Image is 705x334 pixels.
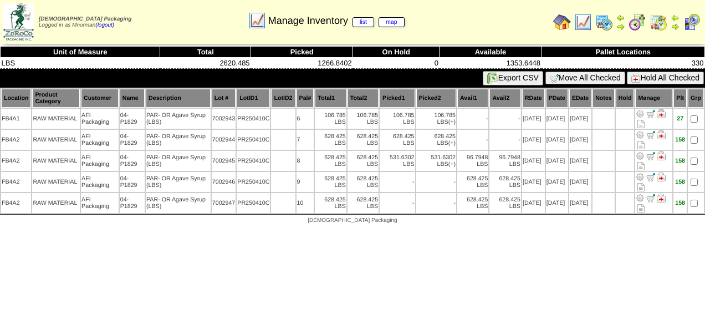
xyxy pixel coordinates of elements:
img: arrowleft.gif [671,13,680,22]
img: hold.gif [631,74,640,83]
th: Hold [616,89,635,108]
td: - [489,109,520,129]
th: Lot # [212,89,236,108]
img: home.gif [553,13,571,31]
td: [DATE] [569,172,591,192]
img: Manage Hold [657,130,666,139]
th: PDate [546,89,568,108]
div: 158 [674,179,686,185]
td: FB4A2 [1,172,31,192]
td: - [416,172,457,192]
td: 96.7948 LBS [489,151,520,171]
img: line_graph.gif [574,13,592,31]
td: 8 [297,151,314,171]
span: [DEMOGRAPHIC_DATA] Packaging [308,217,397,224]
td: 04-P1829 [120,130,145,150]
th: Pal# [297,89,314,108]
td: 628.425 LBS [315,130,346,150]
td: 96.7948 LBS [457,151,488,171]
td: PAR- OR Agave Syrup (LBS) [146,193,211,213]
td: 04-P1829 [120,193,145,213]
td: 628.425 LBS [457,172,488,192]
td: 7002943 [212,109,236,129]
td: RAW MATERIAL [32,193,80,213]
td: FB4A2 [1,193,31,213]
td: 6 [297,109,314,129]
td: 0 [353,58,440,69]
td: 628.425 LBS [315,172,346,192]
img: line_graph.gif [248,12,266,29]
td: AFI Packaging [81,130,119,150]
img: Move [646,151,655,160]
td: AFI Packaging [81,109,119,129]
td: 2620.485 [160,58,251,69]
td: [DATE] [522,172,545,192]
button: Export CSV [483,71,543,85]
td: RAW MATERIAL [32,172,80,192]
img: arrowleft.gif [616,13,625,22]
td: AFI Packaging [81,193,119,213]
a: list [352,17,374,27]
td: - [457,130,488,150]
i: Note [637,120,645,128]
button: Move All Checked [545,72,625,84]
td: 628.425 LBS [380,130,415,150]
td: [DATE] [522,109,545,129]
th: Location [1,89,31,108]
th: Unit of Measure [1,47,160,58]
div: 158 [674,200,686,206]
td: PAR- OR Agave Syrup (LBS) [146,172,211,192]
th: EDate [569,89,591,108]
td: [DATE] [569,193,591,213]
i: Note [637,204,645,212]
th: Description [146,89,211,108]
td: 628.425 LBS [315,193,346,213]
th: LotID2 [271,89,295,108]
i: Note [637,183,645,191]
td: AFI Packaging [81,151,119,171]
td: LBS [1,58,160,69]
a: map [379,17,405,27]
td: 7 [297,130,314,150]
img: Adjust [636,194,645,203]
td: 628.425 LBS [489,172,520,192]
td: [DATE] [522,151,545,171]
td: 04-P1829 [120,151,145,171]
td: AFI Packaging [81,172,119,192]
td: FB4A1 [1,109,31,129]
img: Manage Hold [657,173,666,181]
td: 1353.6448 [440,58,541,69]
img: Adjust [636,173,645,181]
td: 628.425 LBS [348,151,379,171]
td: 531.6302 LBS [380,151,415,171]
td: FB4A2 [1,130,31,150]
th: Avail2 [489,89,520,108]
a: (logout) [95,22,114,28]
img: Move [646,109,655,118]
th: Total2 [348,89,379,108]
td: PAR- OR Agave Syrup (LBS) [146,151,211,171]
td: 04-P1829 [120,109,145,129]
td: RAW MATERIAL [32,109,80,129]
td: 628.425 LBS [348,193,379,213]
th: Avail1 [457,89,488,108]
td: 628.425 LBS [457,193,488,213]
td: 7002944 [212,130,236,150]
td: [DATE] [522,130,545,150]
td: 04-P1829 [120,172,145,192]
span: [DEMOGRAPHIC_DATA] Packaging [39,16,131,22]
img: Adjust [636,151,645,160]
th: Available [440,47,541,58]
img: Move [646,130,655,139]
td: 7002947 [212,193,236,213]
th: Total1 [315,89,346,108]
td: 628.425 LBS [348,130,379,150]
button: Hold All Checked [627,72,704,84]
td: [DATE] [546,193,568,213]
img: Manage Hold [657,194,666,203]
td: 106.785 LBS [380,109,415,129]
td: PR250410C [237,193,270,213]
th: Product Category [32,89,80,108]
span: Logged in as Mnorman [39,16,131,28]
td: [DATE] [569,130,591,150]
